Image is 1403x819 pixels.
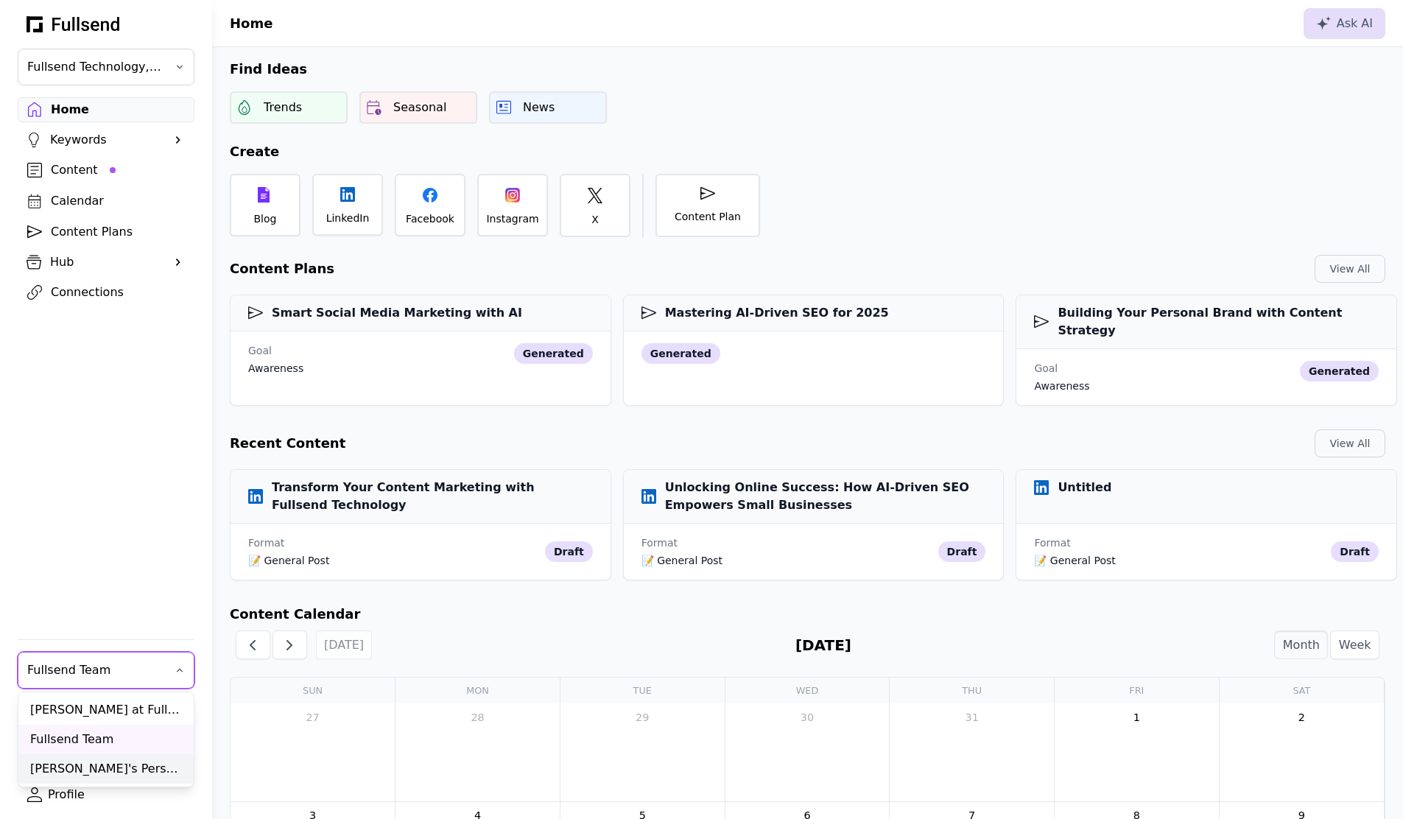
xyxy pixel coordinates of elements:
div: [PERSON_NAME] at Fullsend HQ [18,695,194,725]
span: Fullsend Team [27,661,164,679]
button: Ask AI [1304,8,1385,39]
h2: [DATE] [795,634,851,656]
div: Content Plans [51,223,185,241]
div: generated [1300,361,1379,382]
a: July 27, 2025 [302,706,324,728]
div: draft [545,541,593,562]
h2: Recent Content [230,433,345,454]
a: Wednesday [796,678,819,703]
div: Instagram [486,211,538,226]
div: draft [938,541,986,562]
h3: Smart Social Media Marketing with AI [248,304,522,322]
div: Trends [264,99,302,116]
h1: Home [230,13,272,34]
h3: Building Your Personal Brand with Content Strategy [1034,304,1379,340]
span: Fullsend Technology, Inc. [27,58,164,76]
div: 📝 General Post [248,553,539,568]
a: July 31, 2025 [961,706,983,728]
div: Content [51,161,185,179]
a: Friday [1129,678,1144,703]
a: Sunday [303,678,323,703]
h2: Content Calendar [230,604,1385,625]
div: Hub [50,253,162,271]
button: [DATE] [316,630,373,659]
div: generated [514,343,593,364]
td: July 27, 2025 [231,703,395,801]
td: July 31, 2025 [890,703,1055,801]
div: Goal [1034,361,1089,376]
div: Home [51,101,185,119]
button: Fullsend Technology, Inc. [18,49,194,85]
td: July 28, 2025 [395,703,560,801]
div: Fullsend Team [18,725,194,754]
h3: Mastering AI-Driven SEO for 2025 [641,304,889,322]
button: Next Month [272,630,307,659]
button: View All [1315,429,1385,457]
td: July 29, 2025 [560,703,725,801]
div: awareness [248,361,303,376]
button: View All [1315,255,1385,283]
a: Content [18,158,194,183]
a: July 29, 2025 [631,706,653,728]
button: Month [1274,630,1328,659]
div: View All [1327,436,1373,451]
button: Previous Month [236,630,270,659]
a: Saturday [1293,678,1310,703]
div: 📝 General Post [641,553,932,568]
h3: Transform Your Content Marketing with Fullsend Technology [248,479,593,514]
div: View All [1327,261,1373,276]
div: generated [641,343,720,364]
a: Home [18,97,194,122]
div: X [591,212,599,227]
a: Content Plans [18,219,194,245]
td: August 1, 2025 [1055,703,1220,801]
a: Profile [18,782,194,807]
a: August 1, 2025 [1125,706,1147,728]
button: Fullsend Team [18,652,194,689]
div: awareness [1034,379,1089,393]
div: Blog [254,211,277,226]
a: Tuesday [633,678,652,703]
div: Format [1034,535,1325,550]
td: August 2, 2025 [1219,703,1384,801]
div: Calendar [51,192,185,210]
a: August 2, 2025 [1290,706,1312,728]
div: Content Plan [675,209,741,224]
div: [PERSON_NAME]'s Personal Team [18,754,194,784]
button: Week [1330,630,1379,659]
h2: Content Plans [230,259,334,279]
div: Seasonal [393,99,446,116]
div: Format [641,535,932,550]
div: LinkedIn [326,211,370,225]
div: News [523,99,555,116]
div: Format [248,535,539,550]
h2: Find Ideas [212,59,1403,80]
a: Calendar [18,189,194,214]
div: draft [1331,541,1379,562]
a: Connections [18,280,194,305]
div: Facebook [406,211,454,226]
td: July 30, 2025 [725,703,890,801]
a: July 30, 2025 [796,706,818,728]
div: Connections [51,284,185,301]
h3: Unlocking Online Success: How AI-Driven SEO Empowers Small Businesses [641,479,986,514]
h2: Create [212,141,1403,162]
div: Keywords [50,131,162,149]
div: Goal [248,343,303,358]
h3: Untitled [1034,479,1111,496]
a: Monday [466,678,489,703]
a: Thursday [962,678,982,703]
div: 📝 General Post [1034,553,1325,568]
a: July 28, 2025 [467,706,489,728]
div: Ask AI [1316,15,1373,32]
